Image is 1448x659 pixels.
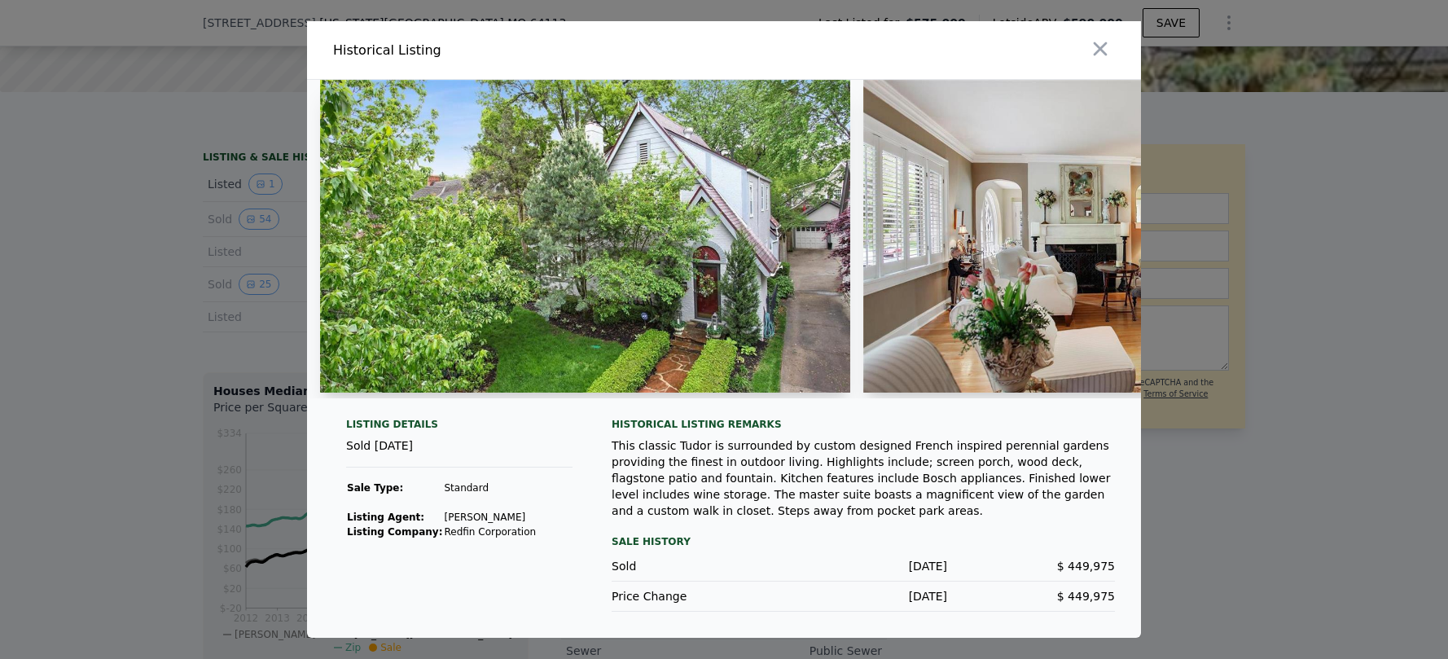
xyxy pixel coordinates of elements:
[333,41,717,60] div: Historical Listing
[779,558,947,574] div: [DATE]
[863,80,1333,393] img: Property Img
[779,588,947,604] div: [DATE]
[347,512,424,523] strong: Listing Agent:
[612,418,1115,431] div: Historical Listing remarks
[612,437,1115,519] div: This classic Tudor is surrounded by custom designed French inspired perennial gardens providing t...
[612,588,779,604] div: Price Change
[1057,560,1115,573] span: $ 449,975
[347,482,403,494] strong: Sale Type:
[612,558,779,574] div: Sold
[320,80,850,393] img: Property Img
[443,481,537,495] td: Standard
[612,532,1115,551] div: Sale History
[1057,590,1115,603] span: $ 449,975
[347,526,442,538] strong: Listing Company:
[346,437,573,468] div: Sold [DATE]
[346,418,573,437] div: Listing Details
[443,525,537,539] td: Redfin Corporation
[443,510,537,525] td: [PERSON_NAME]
